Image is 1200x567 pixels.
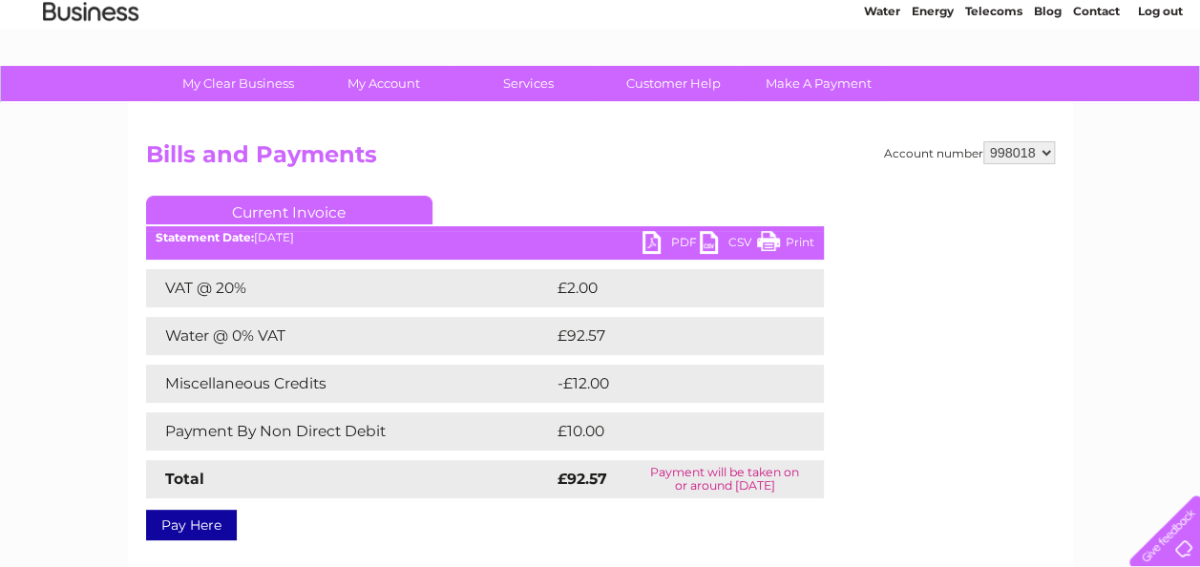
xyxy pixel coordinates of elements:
td: Payment will be taken on or around [DATE] [626,460,824,498]
a: Current Invoice [146,196,432,224]
a: My Account [305,66,462,101]
td: £92.57 [553,317,785,355]
td: Miscellaneous Credits [146,365,553,403]
td: £10.00 [553,412,785,451]
a: 0333 014 3131 [840,10,972,33]
a: My Clear Business [159,66,317,101]
td: VAT @ 20% [146,269,553,307]
td: £2.00 [553,269,780,307]
a: Print [757,231,814,259]
a: PDF [642,231,700,259]
div: Clear Business is a trading name of Verastar Limited (registered in [GEOGRAPHIC_DATA] No. 3667643... [150,10,1052,93]
img: logo.png [42,50,139,108]
td: -£12.00 [553,365,788,403]
a: Customer Help [595,66,752,101]
a: Energy [912,81,954,95]
a: Services [450,66,607,101]
h2: Bills and Payments [146,141,1055,178]
div: Account number [884,141,1055,164]
a: Make A Payment [740,66,897,101]
a: Water [864,81,900,95]
div: [DATE] [146,231,824,244]
a: Telecoms [965,81,1022,95]
td: Payment By Non Direct Debit [146,412,553,451]
a: Pay Here [146,510,237,540]
b: Statement Date: [156,230,254,244]
strong: £92.57 [558,470,607,488]
a: Log out [1137,81,1182,95]
a: CSV [700,231,757,259]
a: Contact [1073,81,1120,95]
td: Water @ 0% VAT [146,317,553,355]
a: Blog [1034,81,1062,95]
strong: Total [165,470,204,488]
